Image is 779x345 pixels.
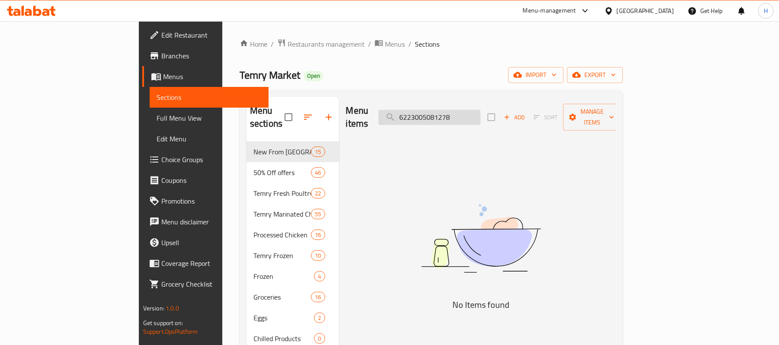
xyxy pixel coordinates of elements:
[253,271,314,281] span: Frozen
[142,25,269,45] a: Edit Restaurant
[346,104,369,130] h2: Menu items
[253,292,311,302] span: Groceries
[157,134,262,144] span: Edit Menu
[143,326,198,337] a: Support.OpsPlatform
[314,333,325,344] div: items
[528,111,563,124] span: Select section first
[253,209,311,219] div: Temry Marinated Chicken
[247,266,339,287] div: Frozen4
[617,6,674,16] div: [GEOGRAPHIC_DATA]
[515,70,557,80] span: import
[247,245,339,266] div: Temry Frozen10
[163,71,262,82] span: Menus
[247,287,339,307] div: Groceries16
[311,252,324,260] span: 10
[166,303,179,314] span: 1.0.0
[161,237,262,248] span: Upsell
[523,6,576,16] div: Menu-management
[314,313,325,323] div: items
[304,71,324,81] div: Open
[563,104,621,131] button: Manage items
[247,224,339,245] div: Processed Chicken16
[143,303,164,314] span: Version:
[247,307,339,328] div: Eggs2
[161,154,262,165] span: Choice Groups
[311,209,325,219] div: items
[150,128,269,149] a: Edit Menu
[247,183,339,204] div: Temry Fresh Poultry22
[318,107,339,128] button: Add section
[500,111,528,124] button: Add
[279,108,298,126] span: Select all sections
[161,196,262,206] span: Promotions
[304,72,324,80] span: Open
[288,39,365,49] span: Restaurants management
[277,38,365,50] a: Restaurants management
[142,45,269,66] a: Branches
[142,232,269,253] a: Upsell
[378,110,481,125] input: search
[161,217,262,227] span: Menu disclaimer
[161,175,262,185] span: Coupons
[240,38,623,50] nav: breadcrumb
[408,39,411,49] li: /
[253,147,311,157] span: New From [GEOGRAPHIC_DATA]
[311,148,324,156] span: 15
[253,250,311,261] span: Temry Frozen
[311,292,325,302] div: items
[142,66,269,87] a: Menus
[253,188,311,198] div: Temry Fresh Poultry
[142,274,269,294] a: Grocery Checklist
[574,70,616,80] span: export
[314,271,325,281] div: items
[311,189,324,198] span: 22
[157,113,262,123] span: Full Menu View
[247,141,339,162] div: New From [GEOGRAPHIC_DATA]15
[311,293,324,301] span: 16
[311,147,325,157] div: items
[240,65,300,85] span: Temry Market
[314,314,324,322] span: 2
[247,162,339,183] div: 50% Off offers46
[368,39,371,49] li: /
[375,38,405,50] a: Menus
[385,39,405,49] span: Menus
[142,191,269,211] a: Promotions
[567,67,623,83] button: export
[142,211,269,232] a: Menu disclaimer
[143,317,183,329] span: Get support on:
[311,167,325,178] div: items
[764,6,768,16] span: H
[311,250,325,261] div: items
[150,108,269,128] a: Full Menu View
[503,112,526,122] span: Add
[150,87,269,108] a: Sections
[161,258,262,268] span: Coverage Report
[508,67,564,83] button: import
[142,253,269,274] a: Coverage Report
[253,313,314,323] div: Eggs
[311,210,324,218] span: 55
[253,333,314,344] span: Chilled Products
[500,111,528,124] span: Add item
[142,149,269,170] a: Choice Groups
[157,92,262,102] span: Sections
[161,279,262,289] span: Grocery Checklist
[253,147,311,157] div: New From Temry
[142,170,269,191] a: Coupons
[161,30,262,40] span: Edit Restaurant
[311,188,325,198] div: items
[311,231,324,239] span: 16
[271,39,274,49] li: /
[311,230,325,240] div: items
[253,230,311,240] span: Processed Chicken
[253,167,311,178] span: 50% Off offers
[570,106,614,128] span: Manage items
[314,335,324,343] span: 0
[161,51,262,61] span: Branches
